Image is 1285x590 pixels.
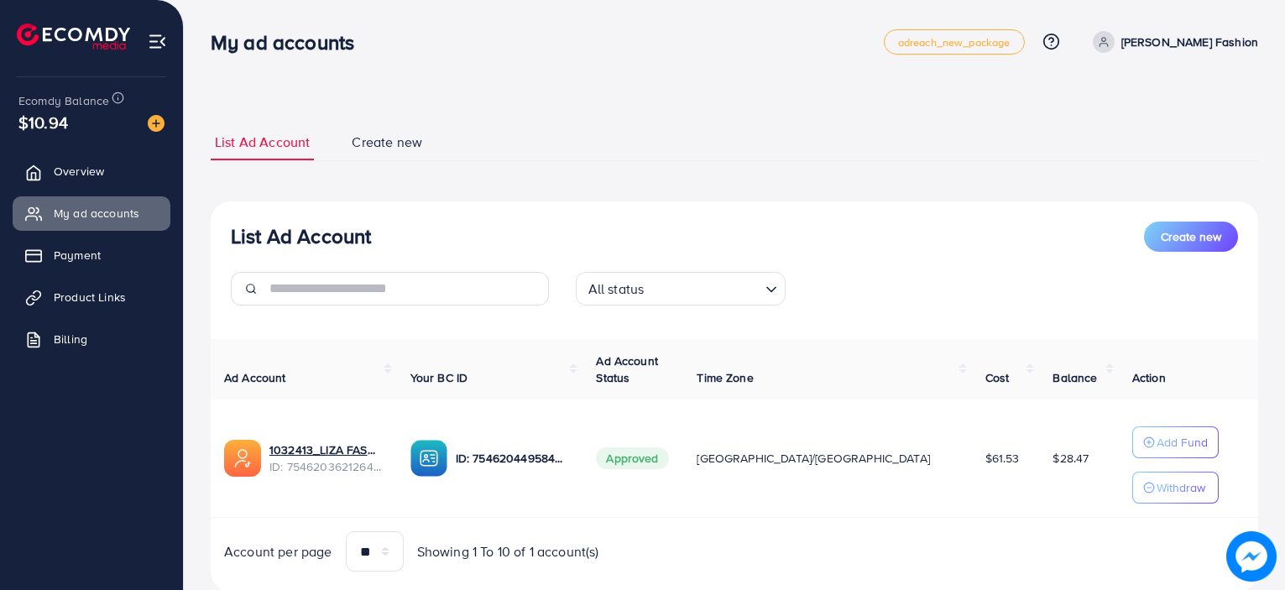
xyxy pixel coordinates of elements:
span: [GEOGRAPHIC_DATA]/[GEOGRAPHIC_DATA] [697,450,930,467]
span: $10.94 [18,110,68,134]
img: image [1226,531,1277,582]
p: Add Fund [1157,432,1208,452]
a: 1032413_LIZA FASHION AD ACCOUNT_1756987745322 [269,441,384,458]
div: Search for option [576,272,786,305]
span: Ecomdy Balance [18,92,109,109]
span: Showing 1 To 10 of 1 account(s) [417,542,599,561]
p: Withdraw [1157,478,1205,498]
h3: List Ad Account [231,224,371,248]
span: Create new [1161,228,1221,245]
button: Create new [1144,222,1238,252]
span: Balance [1053,369,1097,386]
img: ic-ba-acc.ded83a64.svg [410,440,447,477]
h3: My ad accounts [211,30,368,55]
img: logo [17,23,130,50]
input: Search for option [649,274,758,301]
span: adreach_new_package [898,37,1011,48]
img: image [148,115,165,132]
a: Payment [13,238,170,272]
span: Create new [352,133,422,152]
span: List Ad Account [215,133,310,152]
span: Account per page [224,542,332,561]
span: All status [585,277,648,301]
p: [PERSON_NAME] Fashion [1121,32,1258,52]
span: Time Zone [697,369,753,386]
a: Billing [13,322,170,356]
a: My ad accounts [13,196,170,230]
span: ID: 7546203621264916487 [269,458,384,475]
span: Overview [54,163,104,180]
button: Withdraw [1132,472,1219,504]
p: ID: 7546204495844818960 [456,448,570,468]
a: adreach_new_package [884,29,1025,55]
img: menu [148,32,167,51]
a: Overview [13,154,170,188]
span: Action [1132,369,1166,386]
span: Approved [596,447,668,469]
div: <span class='underline'>1032413_LIZA FASHION AD ACCOUNT_1756987745322</span></br>7546203621264916487 [269,441,384,476]
button: Add Fund [1132,426,1219,458]
span: Ad Account [224,369,286,386]
a: Product Links [13,280,170,314]
span: Payment [54,247,101,264]
span: My ad accounts [54,205,139,222]
span: Product Links [54,289,126,305]
span: $28.47 [1053,450,1089,467]
span: Your BC ID [410,369,468,386]
a: [PERSON_NAME] Fashion [1086,31,1258,53]
span: Cost [985,369,1010,386]
span: $61.53 [985,450,1020,467]
span: Billing [54,331,87,347]
span: Ad Account Status [596,352,658,386]
img: ic-ads-acc.e4c84228.svg [224,440,261,477]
